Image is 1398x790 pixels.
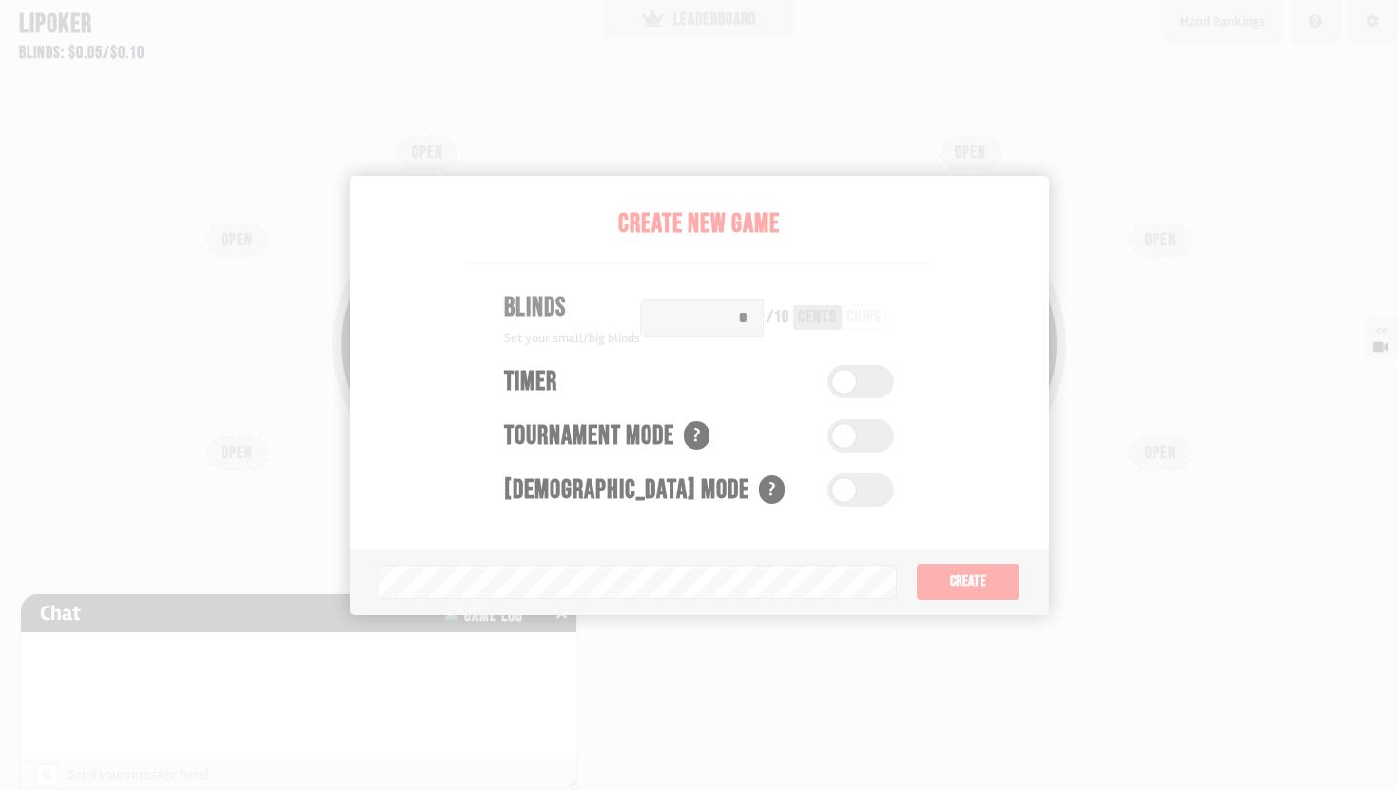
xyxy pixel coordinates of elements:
div: Hand Rankings [1180,11,1265,31]
div: Pot: $0.00 [628,279,770,308]
div: OPEN [396,145,458,162]
span: COPY GAME LINK [662,335,760,355]
div: OPEN [940,532,1002,549]
div: OPEN [206,232,269,249]
div: Game Log [456,607,530,625]
div: << [1373,320,1388,354]
div: OPEN [1129,232,1192,249]
div: OPEN [396,532,458,549]
div: OPEN [1129,445,1192,462]
div: OPEN [940,145,1002,162]
div: LEADERBOARD [642,10,756,29]
div: OPEN [668,532,730,549]
div: OPEN [206,445,269,462]
button: COPY GAME LINK [621,318,778,372]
